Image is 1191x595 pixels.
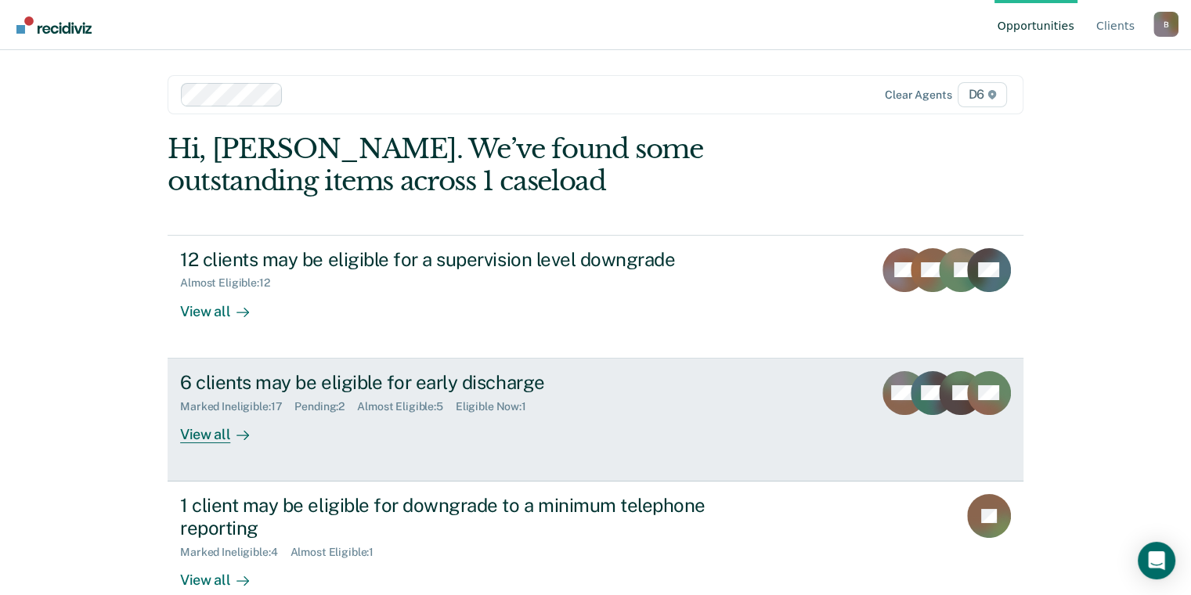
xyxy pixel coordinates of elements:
[885,88,951,102] div: Clear agents
[180,494,730,539] div: 1 client may be eligible for downgrade to a minimum telephone reporting
[1153,12,1178,37] button: Profile dropdown button
[16,16,92,34] img: Recidiviz
[180,400,294,413] div: Marked Ineligible : 17
[1138,542,1175,579] div: Open Intercom Messenger
[180,413,268,443] div: View all
[180,290,268,320] div: View all
[456,400,539,413] div: Eligible Now : 1
[180,546,290,559] div: Marked Ineligible : 4
[1153,12,1178,37] div: B
[180,371,730,394] div: 6 clients may be eligible for early discharge
[168,359,1023,481] a: 6 clients may be eligible for early dischargeMarked Ineligible:17Pending:2Almost Eligible:5Eligib...
[357,400,456,413] div: Almost Eligible : 5
[180,276,283,290] div: Almost Eligible : 12
[168,235,1023,359] a: 12 clients may be eligible for a supervision level downgradeAlmost Eligible:12View all
[294,400,357,413] div: Pending : 2
[958,82,1007,107] span: D6
[291,546,387,559] div: Almost Eligible : 1
[180,558,268,589] div: View all
[168,133,852,197] div: Hi, [PERSON_NAME]. We’ve found some outstanding items across 1 caseload
[180,248,730,271] div: 12 clients may be eligible for a supervision level downgrade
